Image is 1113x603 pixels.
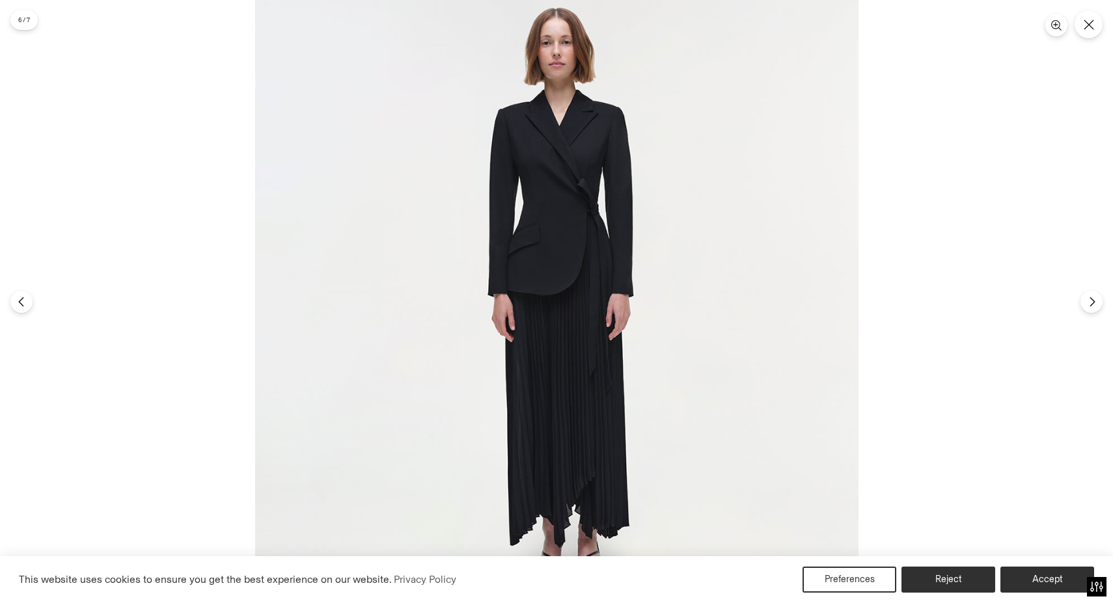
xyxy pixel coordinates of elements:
button: Previous [10,291,33,313]
button: Zoom [1045,14,1067,36]
button: Accept [1000,567,1094,593]
span: This website uses cookies to ensure you get the best experience on our website. [19,573,392,585]
button: Reject [901,567,995,593]
a: Privacy Policy (opens in a new tab) [392,570,458,589]
button: Preferences [803,567,896,593]
button: Close [1075,10,1103,38]
button: Next [1080,291,1103,313]
iframe: Sign Up via Text for Offers [10,554,131,593]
